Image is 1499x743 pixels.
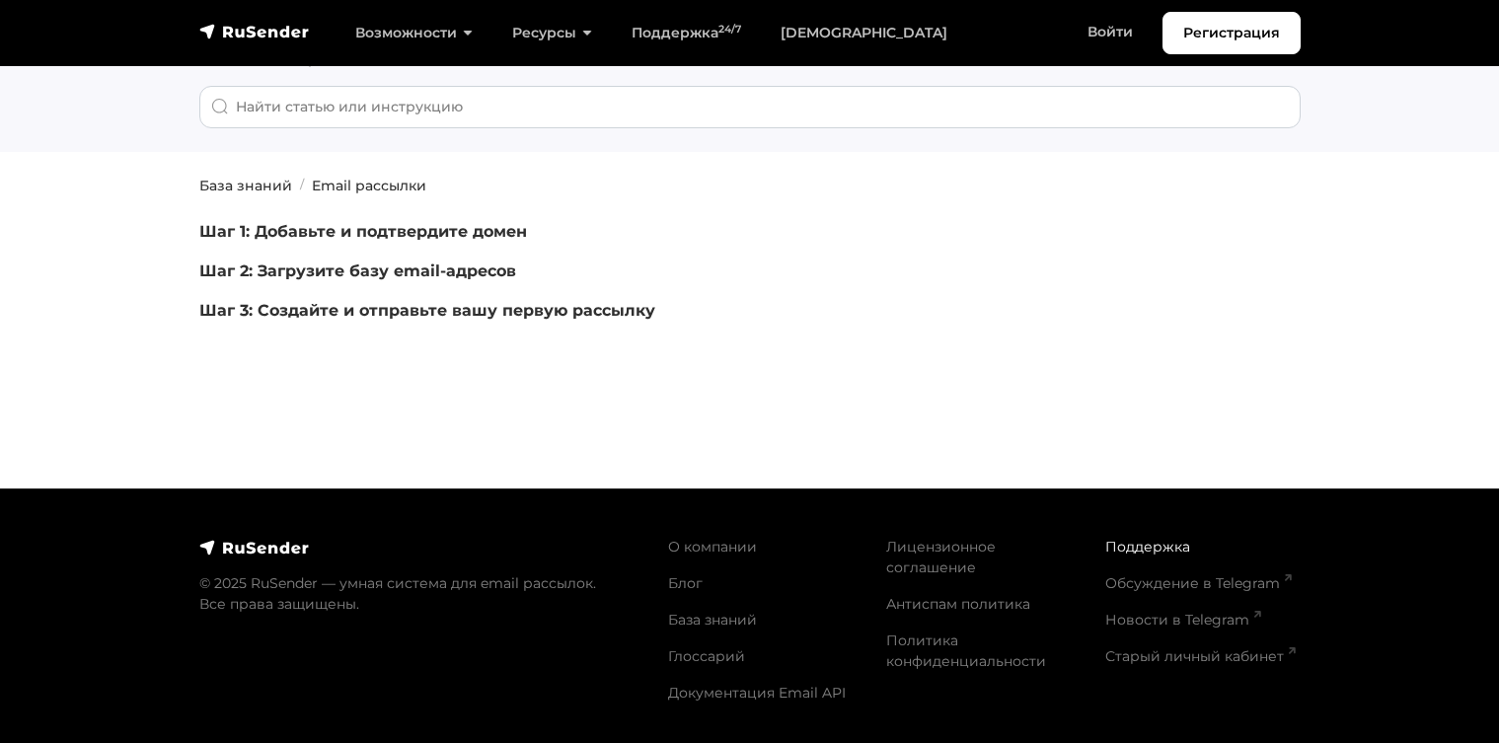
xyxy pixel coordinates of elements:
[199,22,310,41] img: RuSender
[668,574,703,592] a: Блог
[886,632,1046,670] a: Политика конфиденциальности
[1162,12,1301,54] a: Регистрация
[668,538,757,556] a: О компании
[612,13,761,53] a: Поддержка24/7
[199,222,527,241] a: Шаг 1: Добавьте и подтвердите домен
[1068,12,1153,52] a: Войти
[1105,647,1296,665] a: Старый личный кабинет
[211,98,229,115] img: Поиск
[668,647,745,665] a: Глоссарий
[199,86,1301,128] input: When autocomplete results are available use up and down arrows to review and enter to go to the d...
[187,176,1312,196] nav: breadcrumb
[718,23,741,36] sup: 24/7
[668,611,757,629] a: База знаний
[199,301,655,320] a: Шаг 3: Создайте и отправьте вашу первую рассылку
[492,13,612,53] a: Ресурсы
[1105,574,1292,592] a: Обсуждение в Telegram
[1105,611,1261,629] a: Новости в Telegram
[199,538,310,557] img: RuSender
[312,177,426,194] a: Email рассылки
[1105,538,1190,556] a: Поддержка
[886,538,996,576] a: Лицензионное соглашение
[761,13,967,53] a: [DEMOGRAPHIC_DATA]
[199,261,516,280] a: Шаг 2: Загрузите базу email-адресов
[199,177,292,194] a: База знаний
[668,684,846,702] a: Документация Email API
[886,595,1030,613] a: Антиспам политика
[336,13,492,53] a: Возможности
[199,573,644,615] p: © 2025 RuSender — умная система для email рассылок. Все права защищены.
